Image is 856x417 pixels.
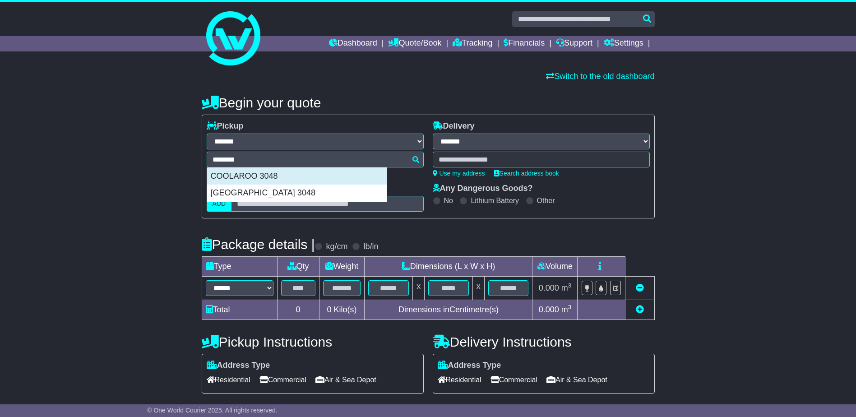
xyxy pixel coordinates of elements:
[413,277,425,300] td: x
[438,361,501,371] label: Address Type
[504,36,545,51] a: Financials
[315,373,376,387] span: Air & Sea Depot
[568,304,572,310] sup: 3
[326,242,347,252] label: kg/cm
[207,361,270,371] label: Address Type
[568,282,572,289] sup: 3
[202,237,315,252] h4: Package details |
[471,196,519,205] label: Lithium Battery
[207,373,250,387] span: Residential
[277,257,319,277] td: Qty
[636,305,644,314] a: Add new item
[561,283,572,292] span: m
[494,170,559,177] a: Search address book
[433,184,533,194] label: Any Dangerous Goods?
[277,300,319,320] td: 0
[207,196,232,212] label: AUD
[202,257,277,277] td: Type
[546,72,654,81] a: Switch to the old dashboard
[556,36,592,51] a: Support
[207,168,387,185] div: COOLAROO 3048
[532,257,578,277] td: Volume
[537,196,555,205] label: Other
[319,300,365,320] td: Kilo(s)
[539,305,559,314] span: 0.000
[539,283,559,292] span: 0.000
[329,36,377,51] a: Dashboard
[207,152,424,167] typeahead: Please provide city
[202,300,277,320] td: Total
[207,185,387,202] div: [GEOGRAPHIC_DATA] 3048
[433,170,485,177] a: Use my address
[363,242,378,252] label: lb/in
[327,305,331,314] span: 0
[388,36,441,51] a: Quote/Book
[433,334,655,349] h4: Delivery Instructions
[636,283,644,292] a: Remove this item
[561,305,572,314] span: m
[202,95,655,110] h4: Begin your quote
[365,257,532,277] td: Dimensions (L x W x H)
[207,121,244,131] label: Pickup
[604,36,643,51] a: Settings
[546,373,607,387] span: Air & Sea Depot
[319,257,365,277] td: Weight
[444,196,453,205] label: No
[433,121,475,131] label: Delivery
[438,373,481,387] span: Residential
[202,334,424,349] h4: Pickup Instructions
[453,36,492,51] a: Tracking
[147,407,278,414] span: © One World Courier 2025. All rights reserved.
[472,277,484,300] td: x
[365,300,532,320] td: Dimensions in Centimetre(s)
[259,373,306,387] span: Commercial
[490,373,537,387] span: Commercial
